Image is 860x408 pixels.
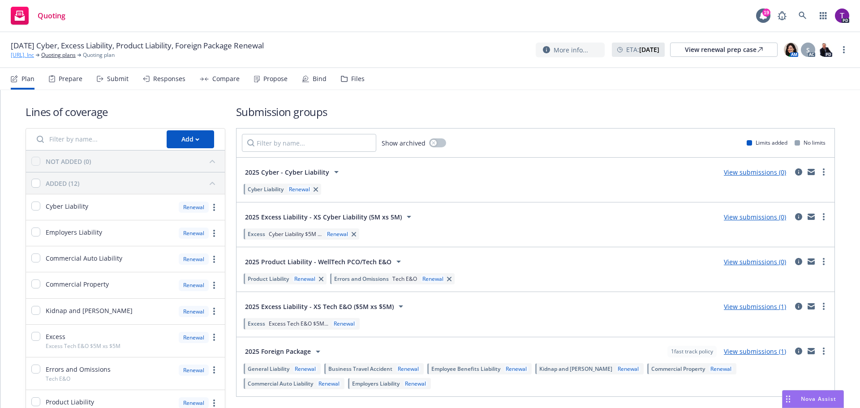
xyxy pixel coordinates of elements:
span: Business Travel Accident [328,365,392,373]
a: Quoting plans [41,51,76,59]
div: Renewal [616,365,641,373]
a: more [818,301,829,312]
span: 2025 Excess Liability - XS Tech E&O ($5M xs $5M) [245,302,394,311]
div: Renewal [179,365,209,376]
span: Product Liability [248,275,289,283]
div: Plan [21,75,34,82]
span: 1 fast track policy [671,348,713,356]
div: ADDED (12) [46,179,79,188]
div: Prepare [59,75,82,82]
a: more [209,332,219,343]
span: Errors and Omissions [334,275,389,283]
span: Excess [248,320,265,327]
span: Cyber Liability [248,185,284,193]
a: Switch app [814,7,832,25]
div: Renewal [292,275,317,283]
span: Nova Assist [801,395,836,403]
button: 2025 Cyber - Cyber Liability [242,163,345,181]
a: Report a Bug [773,7,791,25]
span: Quoting [38,12,65,19]
div: Renewal [709,365,733,373]
span: Employee Benefits Liability [431,365,500,373]
span: Cyber Liability [46,202,88,211]
div: 19 [762,9,770,17]
div: Renewal [179,253,209,265]
img: photo [784,43,798,57]
button: 2025 Excess Liability - XS Cyber Liability (5M xs 5M) [242,208,417,226]
h1: Lines of coverage [26,104,225,119]
span: Tech E&O [392,275,417,283]
div: Renewal [179,279,209,291]
button: NOT ADDED (0) [46,154,219,168]
div: Propose [263,75,288,82]
button: 2025 Excess Liability - XS Tech E&O ($5M xs $5M) [242,297,409,315]
div: Renewal [396,365,421,373]
div: No limits [795,139,826,146]
span: Product Liability [46,397,94,407]
a: more [818,167,829,177]
span: Commercial Auto Liability [46,253,122,263]
div: Renewal [179,202,209,213]
input: Filter by name... [242,134,376,152]
a: [URL], Inc [11,51,34,59]
div: Renewal [421,275,445,283]
span: Kidnap and [PERSON_NAME] [46,306,133,315]
a: circleInformation [793,256,804,267]
h1: Submission groups [236,104,835,119]
span: S [806,45,810,55]
div: Renewal [287,185,312,193]
a: View submissions (1) [724,302,786,311]
span: Errors and Omissions [46,365,111,374]
a: mail [806,167,817,177]
a: mail [806,256,817,267]
button: 2025 Product Liability - WellTech PCO/Tech E&O [242,253,407,271]
div: Bind [313,75,327,82]
span: Excess Tech E&O $5M xs $5M [46,342,120,350]
a: circleInformation [793,211,804,222]
span: Employers Liability [46,228,102,237]
img: photo [818,43,832,57]
div: Renewal [403,380,428,387]
a: View submissions (0) [724,213,786,221]
a: more [818,211,829,222]
span: Show archived [382,138,426,148]
span: Commercial Property [651,365,705,373]
button: ADDED (12) [46,176,219,190]
button: Nova Assist [782,390,844,408]
span: Kidnap and [PERSON_NAME] [539,365,612,373]
span: More info... [554,45,588,55]
a: more [209,280,219,291]
div: Files [351,75,365,82]
a: more [838,44,849,55]
span: [DATE] Cyber, Excess Liability, Product Liability, Foreign Package Renewal [11,40,264,51]
span: 2025 Foreign Package [245,347,311,356]
span: 2025 Excess Liability - XS Cyber Liability (5M xs 5M) [245,212,402,222]
span: Commercial Auto Liability [248,380,313,387]
span: Cyber Liability $5M ... [269,230,322,238]
span: 2025 Cyber - Cyber Liability [245,167,329,177]
a: mail [806,211,817,222]
a: circleInformation [793,301,804,312]
span: General Liability [248,365,289,373]
a: Search [794,7,812,25]
span: Commercial Property [46,279,109,289]
div: Limits added [747,139,787,146]
a: more [209,365,219,375]
div: Renewal [504,365,529,373]
span: Excess [46,332,65,341]
a: more [209,254,219,265]
a: circleInformation [793,346,804,356]
div: NOT ADDED (0) [46,157,91,166]
a: more [209,228,219,239]
div: Renewal [325,230,350,238]
div: Renewal [179,306,209,317]
button: 2025 Foreign Package [242,343,327,361]
a: mail [806,346,817,356]
a: circleInformation [793,167,804,177]
a: View submissions (1) [724,347,786,356]
div: Compare [212,75,240,82]
div: Submit [107,75,129,82]
a: View submissions (0) [724,168,786,176]
div: Drag to move [783,391,794,408]
span: Employers Liability [352,380,400,387]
